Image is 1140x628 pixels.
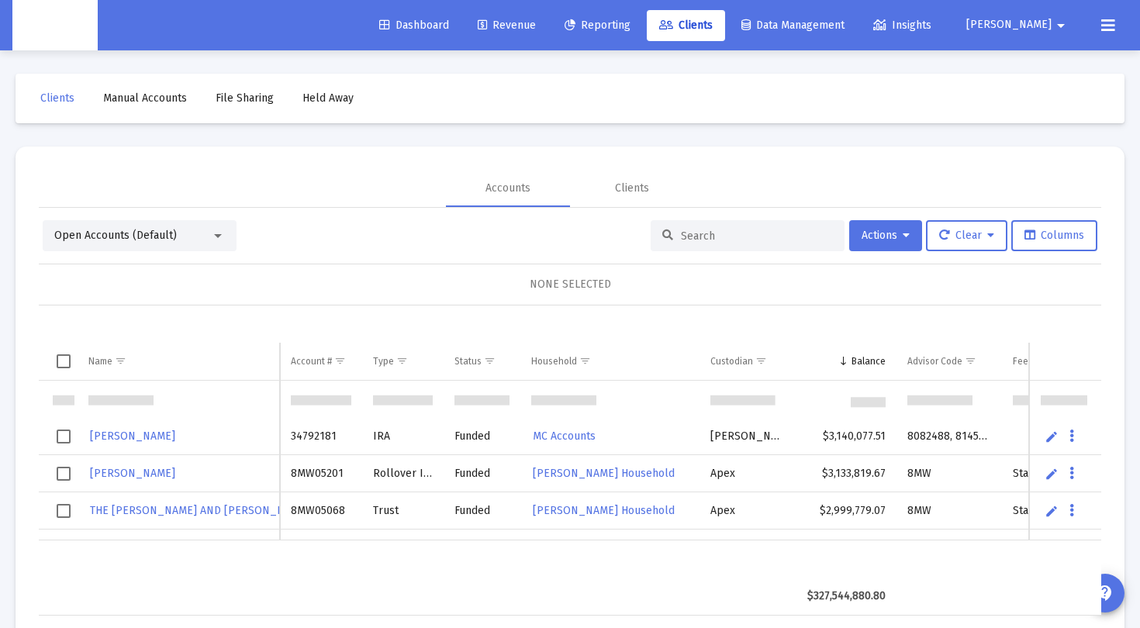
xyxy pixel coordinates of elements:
[1045,504,1059,518] a: Edit
[849,220,922,251] button: Actions
[454,503,510,519] div: Funded
[379,19,449,32] span: Dashboard
[203,83,286,114] a: File Sharing
[907,355,962,367] div: Advisor Code
[700,492,794,530] td: Apex
[334,355,346,367] span: Show filter options for column 'Account #'
[373,355,394,367] div: Type
[362,530,444,567] td: LLC
[794,418,896,455] td: $3,140,077.51
[216,91,274,105] span: File Sharing
[531,499,676,522] a: [PERSON_NAME] Household
[51,277,1089,292] div: NONE SELECTED
[794,343,896,380] td: Column Balance
[896,455,1002,492] td: 8MW
[873,19,931,32] span: Insights
[484,355,496,367] span: Show filter options for column 'Status'
[24,10,86,41] img: Dashboard
[478,19,536,32] span: Revenue
[88,355,112,367] div: Name
[741,19,845,32] span: Data Management
[565,19,630,32] span: Reporting
[290,83,366,114] a: Held Away
[659,19,713,32] span: Clients
[291,355,332,367] div: Account #
[710,355,753,367] div: Custodian
[444,343,520,380] td: Column Status
[1024,229,1084,242] span: Columns
[362,492,444,530] td: Trust
[520,343,700,380] td: Column Household
[57,354,71,368] div: Select all
[700,418,794,455] td: [PERSON_NAME]
[681,229,833,243] input: Search
[1096,584,1114,602] mat-icon: contact_support
[794,455,896,492] td: $3,133,819.67
[862,229,910,242] span: Actions
[28,83,87,114] a: Clients
[794,492,896,530] td: $2,999,779.07
[57,430,71,443] div: Select row
[1013,355,1080,367] div: Fee Structure(s)
[1011,220,1097,251] button: Columns
[531,462,676,485] a: [PERSON_NAME] Household
[302,91,354,105] span: Held Away
[700,530,794,567] td: Fidelity
[362,455,444,492] td: Rollover IRA
[362,343,444,380] td: Column Type
[805,588,886,604] div: $327,544,880.80
[755,355,767,367] span: Show filter options for column 'Custodian'
[531,425,597,447] a: MC Accounts
[280,418,362,455] td: 34792181
[852,355,886,367] div: Balance
[1045,430,1059,443] a: Edit
[1045,467,1059,481] a: Edit
[454,466,510,481] div: Funded
[939,229,994,242] span: Clear
[454,355,482,367] div: Status
[896,492,1002,530] td: 8MW
[579,355,591,367] span: Show filter options for column 'Household'
[88,499,324,522] a: THE [PERSON_NAME] AND [PERSON_NAME] LT
[533,467,675,480] span: [PERSON_NAME] Household
[896,530,1002,567] td: G40480167
[115,355,126,367] span: Show filter options for column 'Name'
[57,504,71,518] div: Select row
[533,504,675,517] span: [PERSON_NAME] Household
[367,10,461,41] a: Dashboard
[948,9,1089,40] button: [PERSON_NAME]
[40,91,74,105] span: Clients
[91,83,199,114] a: Manual Accounts
[729,10,857,41] a: Data Management
[54,229,177,242] span: Open Accounts (Default)
[647,10,725,41] a: Clients
[396,355,408,367] span: Show filter options for column 'Type'
[926,220,1007,251] button: Clear
[965,355,976,367] span: Show filter options for column 'Advisor Code'
[90,467,175,480] span: [PERSON_NAME]
[552,10,643,41] a: Reporting
[1052,10,1070,41] mat-icon: arrow_drop_down
[615,181,649,196] div: Clients
[485,181,530,196] div: Accounts
[90,504,323,517] span: THE [PERSON_NAME] AND [PERSON_NAME] LT
[39,305,1101,616] div: Data grid
[533,430,596,443] span: MC Accounts
[362,418,444,455] td: IRA
[57,467,71,481] div: Select row
[280,455,362,492] td: 8MW05201
[280,343,362,380] td: Column Account #
[280,530,362,567] td: 676658924
[90,430,175,443] span: [PERSON_NAME]
[465,10,548,41] a: Revenue
[88,462,177,485] a: [PERSON_NAME]
[454,429,510,444] div: Funded
[531,355,577,367] div: Household
[103,91,187,105] span: Manual Accounts
[896,343,1002,380] td: Column Advisor Code
[700,343,794,380] td: Column Custodian
[896,418,1002,455] td: 8082488, 8145786
[78,343,280,380] td: Column Name
[861,10,944,41] a: Insights
[700,455,794,492] td: Apex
